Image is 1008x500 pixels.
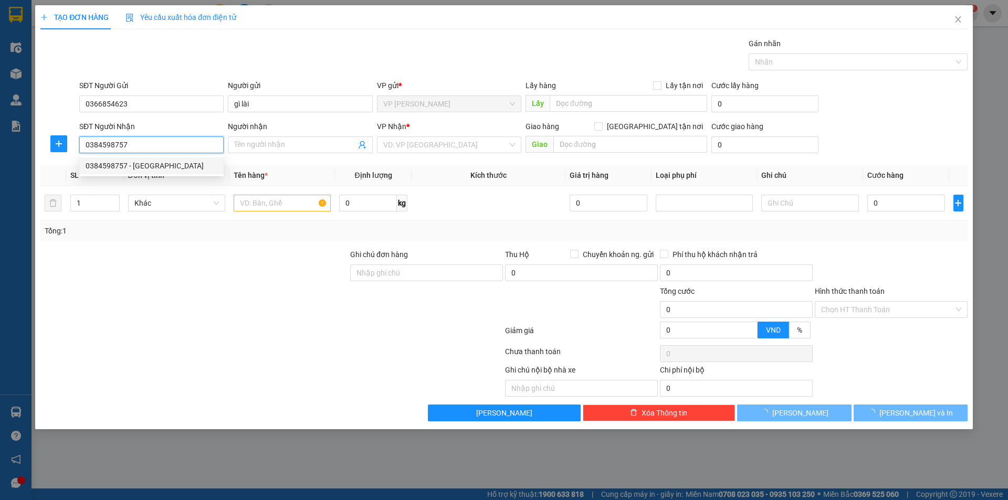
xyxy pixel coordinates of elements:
[867,171,904,179] span: Cước hàng
[354,171,392,179] span: Định lượng
[79,121,224,132] div: SĐT Người Nhận
[40,14,48,21] span: plus
[350,264,503,281] input: Ghi chú đơn hàng
[505,250,529,259] span: Thu Hộ
[579,249,658,260] span: Chuyển khoản ng. gửi
[505,364,658,380] div: Ghi chú nội bộ nhà xe
[470,171,507,179] span: Kích thước
[476,407,532,419] span: [PERSON_NAME]
[954,15,962,24] span: close
[358,141,366,149] span: user-add
[603,121,707,132] span: [GEOGRAPHIC_DATA] tận nơi
[70,171,79,179] span: SL
[125,13,236,22] span: Yêu cầu xuất hóa đơn điện tử
[660,287,695,295] span: Tổng cước
[553,136,707,153] input: Dọc đường
[761,195,858,211] input: Ghi Chú
[79,80,224,91] div: SĐT Người Gửi
[879,407,953,419] span: [PERSON_NAME] và In
[766,326,781,334] span: VND
[40,13,109,22] span: TẠO ĐƠN HÀNG
[757,165,863,186] th: Ghi chú
[45,225,389,237] div: Tổng: 1
[570,171,608,179] span: Giá trị hàng
[642,407,687,419] span: Xóa Thông tin
[377,122,406,131] span: VP Nhận
[79,157,224,174] div: 0384598757 - Bà Minh
[228,80,372,91] div: Người gửi
[660,364,813,380] div: Chi phí nội bộ
[953,195,963,211] button: plus
[428,405,581,421] button: [PERSON_NAME]
[50,135,67,152] button: plus
[815,287,885,295] label: Hình thức thanh toán
[234,195,331,211] input: VD: Bàn, Ghế
[954,199,963,207] span: plus
[350,250,408,259] label: Ghi chú đơn hàng
[868,409,879,416] span: loading
[134,195,219,211] span: Khác
[45,195,61,211] button: delete
[550,95,707,112] input: Dọc đường
[504,325,659,343] div: Giảm giá
[526,95,550,112] span: Lấy
[943,5,973,35] button: Close
[377,80,521,91] div: VP gửi
[737,405,851,421] button: [PERSON_NAME]
[526,122,559,131] span: Giao hàng
[228,121,372,132] div: Người nhận
[51,140,67,148] span: plus
[854,405,968,421] button: [PERSON_NAME] và In
[504,346,659,364] div: Chưa thanh toán
[234,171,268,179] span: Tên hàng
[526,81,556,90] span: Lấy hàng
[397,195,407,211] span: kg
[505,380,658,397] input: Nhập ghi chú
[86,160,217,172] div: 0384598757 - [GEOGRAPHIC_DATA]
[652,165,757,186] th: Loại phụ phí
[630,409,637,417] span: delete
[749,39,781,48] label: Gán nhãn
[797,326,802,334] span: %
[526,136,553,153] span: Giao
[772,407,828,419] span: [PERSON_NAME]
[711,95,818,112] input: Cước lấy hàng
[711,136,818,153] input: Cước giao hàng
[570,195,648,211] input: 0
[383,96,515,112] span: VP Nghi Xuân
[583,405,736,421] button: deleteXóa Thông tin
[125,14,134,22] img: icon
[711,122,763,131] label: Cước giao hàng
[668,249,762,260] span: Phí thu hộ khách nhận trả
[711,81,759,90] label: Cước lấy hàng
[761,409,772,416] span: loading
[661,80,707,91] span: Lấy tận nơi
